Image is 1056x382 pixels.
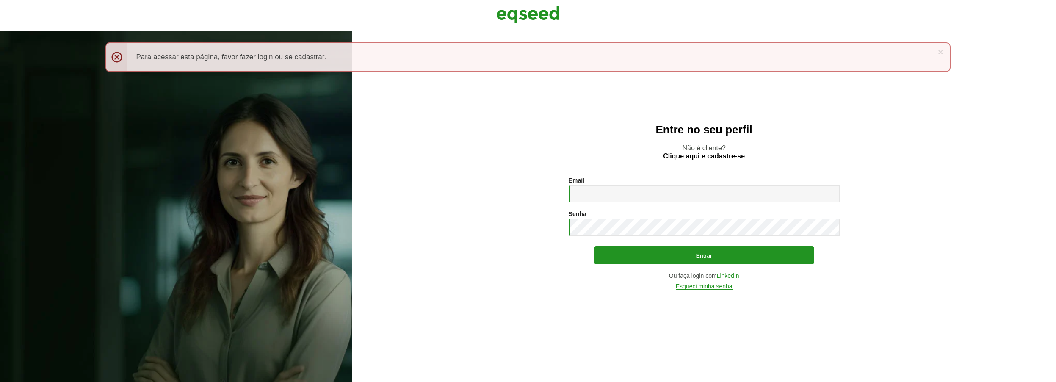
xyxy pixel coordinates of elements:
a: Esqueci minha senha [676,283,733,290]
img: EqSeed Logo [496,4,560,25]
div: Para acessar esta página, favor fazer login ou se cadastrar. [105,42,950,72]
a: LinkedIn [717,273,739,279]
label: Senha [569,211,586,217]
label: Email [569,177,584,183]
a: × [938,47,943,56]
p: Não é cliente? [369,144,1039,160]
h2: Entre no seu perfil [369,124,1039,136]
button: Entrar [594,246,814,264]
div: Ou faça login com [569,273,840,279]
a: Clique aqui e cadastre-se [663,153,745,160]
